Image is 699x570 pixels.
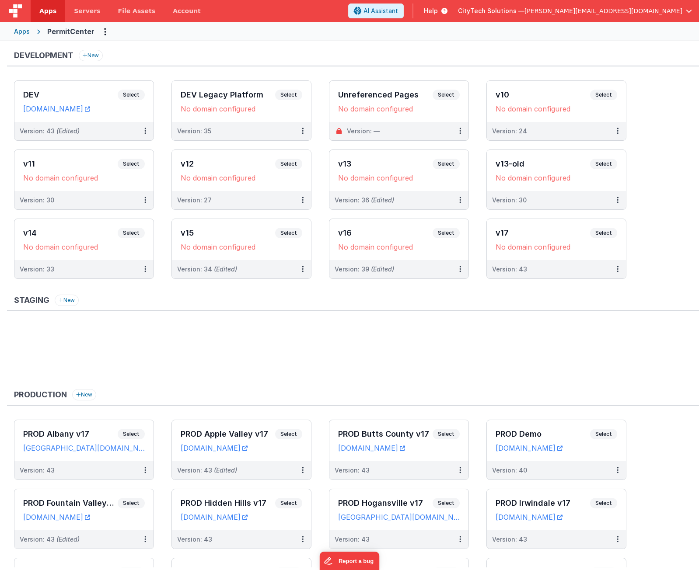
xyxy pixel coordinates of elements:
[492,265,527,274] div: Version: 43
[23,430,118,438] h3: PROD Albany v17
[181,430,275,438] h3: PROD Apple Valley v17
[590,498,617,508] span: Select
[496,104,617,113] div: No domain configured
[348,3,404,18] button: AI Assistant
[214,466,237,474] span: (Edited)
[214,265,237,273] span: (Edited)
[275,429,302,439] span: Select
[496,513,563,521] a: [DOMAIN_NAME]
[72,389,96,400] button: New
[338,243,460,251] div: No domain configured
[590,90,617,100] span: Select
[181,104,302,113] div: No domain configured
[177,127,211,136] div: Version: 35
[371,196,394,204] span: (Edited)
[118,7,156,15] span: File Assets
[23,499,118,507] h3: PROD Fountain Valley v17
[338,174,460,182] div: No domain configured
[338,160,433,168] h3: v13
[181,174,302,182] div: No domain configured
[338,104,460,113] div: No domain configured
[20,127,80,136] div: Version: 43
[177,466,237,475] div: Version: 43
[20,466,55,475] div: Version: 43
[363,7,398,15] span: AI Assistant
[496,229,590,237] h3: v17
[496,499,590,507] h3: PROD Irwindale v17
[371,265,394,273] span: (Edited)
[492,196,527,205] div: Version: 30
[20,535,80,544] div: Version: 43
[23,160,118,168] h3: v11
[338,430,433,438] h3: PROD Butts County v17
[181,229,275,237] h3: v15
[335,466,370,475] div: Version: 43
[496,174,617,182] div: No domain configured
[275,159,302,169] span: Select
[335,265,394,274] div: Version: 39
[496,160,590,168] h3: v13-old
[14,390,67,399] h3: Production
[20,265,54,274] div: Version: 33
[118,90,145,100] span: Select
[181,90,275,99] h3: DEV Legacy Platform
[492,127,527,136] div: Version: 24
[118,429,145,439] span: Select
[433,90,460,100] span: Select
[335,535,370,544] div: Version: 43
[590,159,617,169] span: Select
[23,174,145,182] div: No domain configured
[47,26,94,37] div: PermitCenter
[492,535,527,544] div: Version: 43
[74,7,100,15] span: Servers
[275,498,302,508] span: Select
[338,444,405,452] a: [DOMAIN_NAME]
[338,90,433,99] h3: Unreferenced Pages
[177,265,237,274] div: Version: 34
[177,535,212,544] div: Version: 43
[14,51,73,60] h3: Development
[590,228,617,238] span: Select
[56,535,80,543] span: (Edited)
[181,513,248,521] a: [DOMAIN_NAME]
[14,296,49,305] h3: Staging
[433,159,460,169] span: Select
[23,243,145,251] div: No domain configured
[23,90,118,99] h3: DEV
[424,7,438,15] span: Help
[275,90,302,100] span: Select
[338,499,433,507] h3: PROD Hogansville v17
[39,7,56,15] span: Apps
[177,196,212,205] div: Version: 27
[79,50,103,61] button: New
[433,429,460,439] span: Select
[23,444,145,452] a: [GEOGRAPHIC_DATA][DOMAIN_NAME]
[335,196,394,205] div: Version: 36
[118,228,145,238] span: Select
[338,229,433,237] h3: v16
[275,228,302,238] span: Select
[14,27,30,36] div: Apps
[56,127,80,135] span: (Edited)
[23,229,118,237] h3: v14
[338,513,460,521] a: [GEOGRAPHIC_DATA][DOMAIN_NAME]
[496,444,563,452] a: [DOMAIN_NAME]
[320,552,380,570] iframe: Marker.io feedback button
[492,466,527,475] div: Version: 40
[433,498,460,508] span: Select
[118,159,145,169] span: Select
[98,24,112,38] button: Options
[55,295,79,306] button: New
[181,243,302,251] div: No domain configured
[524,7,682,15] span: [PERSON_NAME][EMAIL_ADDRESS][DOMAIN_NAME]
[496,243,617,251] div: No domain configured
[181,499,275,507] h3: PROD Hidden Hills v17
[181,444,248,452] a: [DOMAIN_NAME]
[118,498,145,508] span: Select
[23,513,90,521] a: [DOMAIN_NAME]
[23,104,90,113] a: [DOMAIN_NAME]
[458,7,524,15] span: CityTech Solutions —
[496,90,590,99] h3: v10
[347,127,380,136] div: Version: —
[496,430,590,438] h3: PROD Demo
